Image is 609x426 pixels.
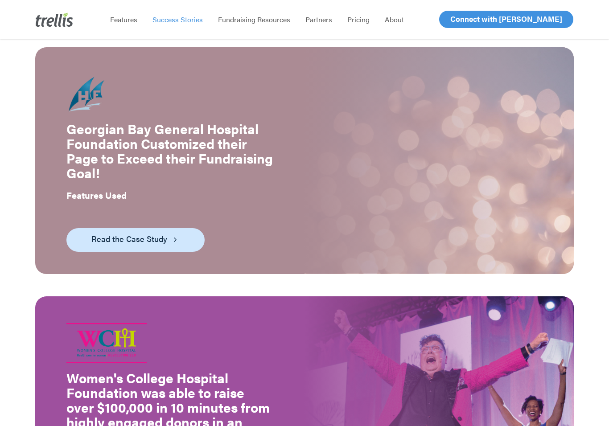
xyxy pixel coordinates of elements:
[377,15,411,24] a: About
[298,15,340,24] a: Partners
[340,15,377,24] a: Pricing
[218,14,290,25] span: Fundraising Resources
[103,15,145,24] a: Features
[66,228,205,251] a: Read the Case Study
[305,14,332,25] span: Partners
[347,14,370,25] span: Pricing
[66,188,127,201] strong: Features Used
[450,13,562,24] span: Connect with [PERSON_NAME]
[110,14,137,25] span: Features
[145,15,210,24] a: Success Stories
[36,12,73,27] img: Trellis
[439,11,573,28] a: Connect with [PERSON_NAME]
[91,233,167,245] span: Read the Case Study
[66,119,273,182] strong: Georgian Bay General Hospital Foundation Customized their Page to Exceed their Fundraising Goal!
[210,15,298,24] a: Fundraising Resources
[385,14,404,25] span: About
[152,14,203,25] span: Success Stories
